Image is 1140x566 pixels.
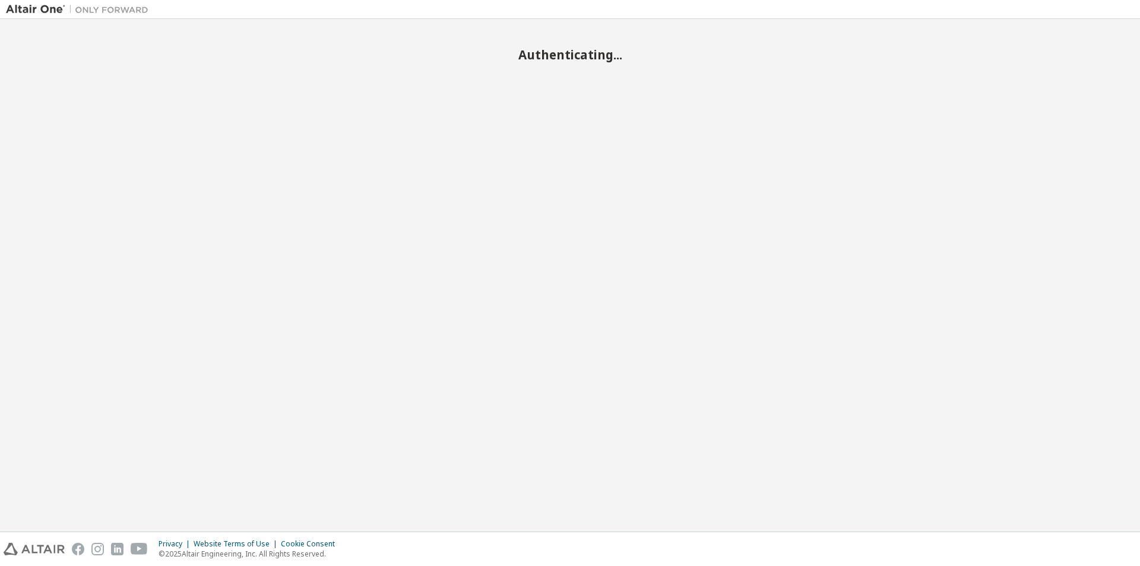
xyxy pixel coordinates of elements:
[159,539,194,549] div: Privacy
[111,543,123,555] img: linkedin.svg
[159,549,342,559] p: © 2025 Altair Engineering, Inc. All Rights Reserved.
[6,4,154,15] img: Altair One
[91,543,104,555] img: instagram.svg
[131,543,148,555] img: youtube.svg
[6,47,1134,62] h2: Authenticating...
[281,539,342,549] div: Cookie Consent
[4,543,65,555] img: altair_logo.svg
[194,539,281,549] div: Website Terms of Use
[72,543,84,555] img: facebook.svg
